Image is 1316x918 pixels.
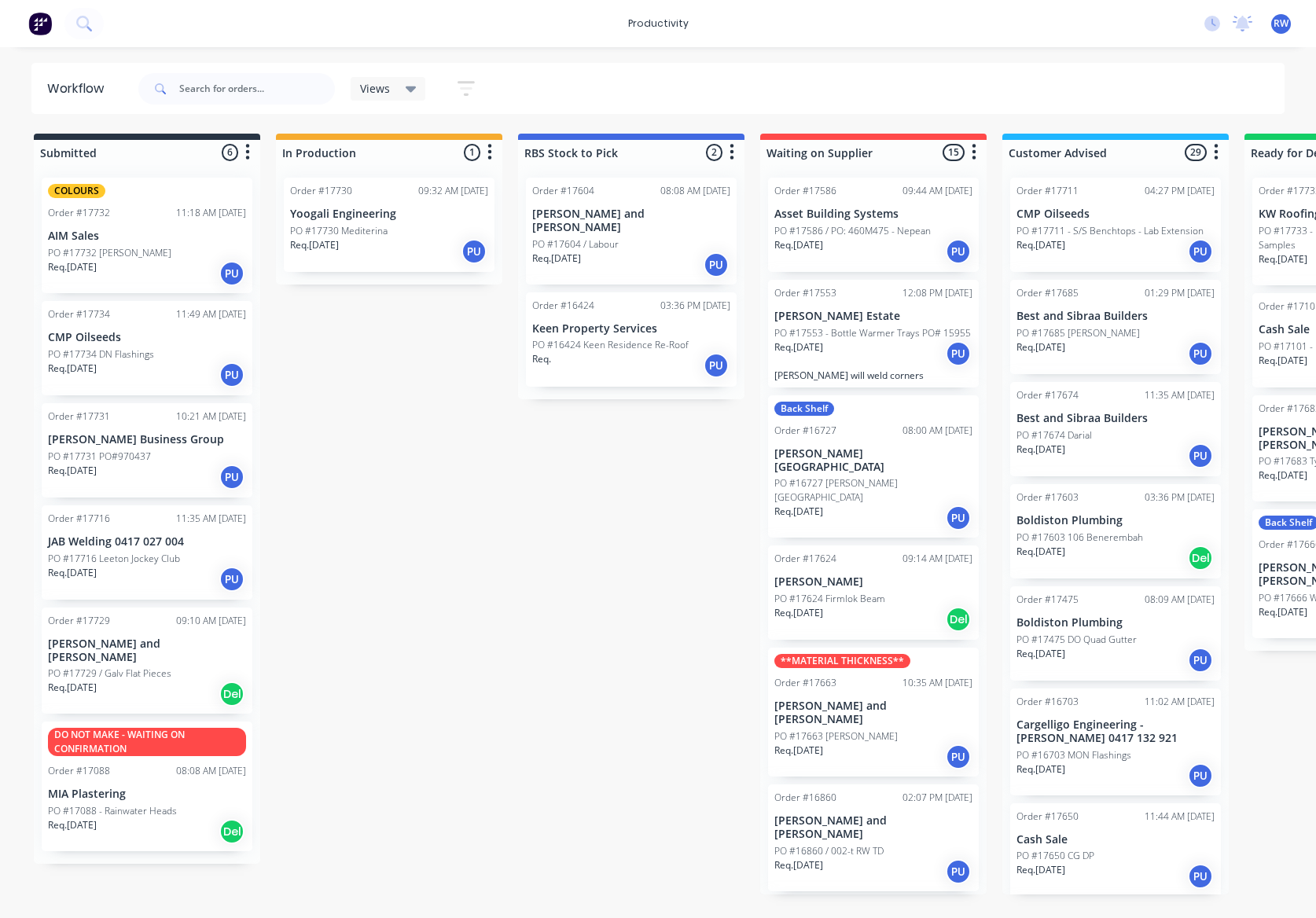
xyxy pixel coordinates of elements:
div: PU [1188,763,1213,788]
div: Order #1767411:35 AM [DATE]Best and Sibraa BuildersPO #17674 DarialReq.[DATE]PU [1010,382,1221,476]
div: Order #1762409:14 AM [DATE][PERSON_NAME]PO #17624 Firmlok BeamReq.[DATE]Del [768,545,979,640]
div: Order #17604 [532,184,594,198]
p: Req. [DATE] [48,362,97,376]
div: Order #1773411:49 AM [DATE]CMP OilseedsPO #17734 DN FlashingsReq.[DATE]PU [42,301,252,395]
div: Order #17553 [774,286,836,300]
div: Order #16424 [532,299,594,313]
div: Order #1760303:36 PM [DATE]Boldiston PlumbingPO #17603 106 BenerembahReq.[DATE]Del [1010,484,1221,578]
div: 11:35 AM [DATE] [1145,388,1215,402]
p: AIM Sales [48,229,246,243]
p: PO #16703 MON Flashings [1016,748,1131,762]
p: PO #17586 / PO: 460M475 - Nepean [774,224,931,238]
p: PO #17711 - S/S Benchtops - Lab Extension [1016,224,1204,238]
div: Order #1758609:44 AM [DATE]Asset Building SystemsPO #17586 / PO: 460M475 - NepeanReq.[DATE]PU [768,178,979,272]
div: Order #17475 [1016,593,1079,607]
p: Req. [DATE] [1016,647,1065,661]
div: Order #16860 [774,791,836,805]
p: CMP Oilseeds [48,331,246,344]
div: 08:08 AM [DATE] [660,184,730,198]
p: [PERSON_NAME] and [PERSON_NAME] [774,700,972,726]
div: Workflow [47,79,112,98]
div: PU [1188,648,1213,673]
div: Order #1768501:29 PM [DATE]Best and Sibraa BuildersPO #17685 [PERSON_NAME]Req.[DATE]PU [1010,280,1221,374]
p: Best and Sibraa Builders [1016,310,1215,323]
div: Order #1773110:21 AM [DATE][PERSON_NAME] Business GroupPO #17731 PO#970437Req.[DATE]PU [42,403,252,498]
div: Order #17734 [48,307,110,321]
p: PO #17624 Firmlok Beam [774,592,885,606]
div: 08:09 AM [DATE] [1145,593,1215,607]
input: Search for orders... [179,73,335,105]
div: Order #1760408:08 AM [DATE][PERSON_NAME] and [PERSON_NAME]PO #17604 / LabourReq.[DATE]PU [526,178,737,285]
p: CMP Oilseeds [1016,207,1215,221]
div: Order #1642403:36 PM [DATE]Keen Property ServicesPO #16424 Keen Residence Re-RoofReq.PU [526,292,737,387]
p: MIA Plastering [48,788,246,801]
p: PO #16860 / 002-t RW TD [774,844,884,858]
p: [PERSON_NAME][GEOGRAPHIC_DATA] [774,447,972,474]
p: Cargelligo Engineering - [PERSON_NAME] 0417 132 921 [1016,718,1215,745]
p: Req. [DATE] [1259,354,1307,368]
p: PO #17650 CG DP [1016,849,1094,863]
div: Order #17088 [48,764,110,778]
div: 09:32 AM [DATE] [418,184,488,198]
span: RW [1274,17,1288,31]
div: Order #17729 [48,614,110,628]
p: Req. [DATE] [774,858,823,872]
div: Order #17674 [1016,388,1079,402]
p: PO #17685 [PERSON_NAME] [1016,326,1140,340]
div: 08:08 AM [DATE] [176,764,246,778]
div: Order #1765011:44 AM [DATE]Cash SalePO #17650 CG DPReq.[DATE]PU [1010,803,1221,898]
div: 11:49 AM [DATE] [176,307,246,321]
p: Req. [DATE] [1016,238,1065,252]
div: Order #1771104:27 PM [DATE]CMP OilseedsPO #17711 - S/S Benchtops - Lab ExtensionReq.[DATE]PU [1010,178,1221,272]
div: 03:36 PM [DATE] [1145,490,1215,505]
div: Order #1771611:35 AM [DATE]JAB Welding 0417 027 004PO #17716 Leeton Jockey ClubReq.[DATE]PU [42,505,252,600]
p: JAB Welding 0417 027 004 [48,535,246,549]
div: 11:44 AM [DATE] [1145,810,1215,824]
div: PU [946,341,971,366]
div: PU [704,353,729,378]
p: [PERSON_NAME] and [PERSON_NAME] [774,814,972,841]
p: Req. [532,352,551,366]
p: Req. [DATE] [1016,863,1065,877]
p: PO #17716 Leeton Jockey Club [48,552,180,566]
div: Back ShelfOrder #1672708:00 AM [DATE][PERSON_NAME][GEOGRAPHIC_DATA]PO #16727 [PERSON_NAME][GEOGRA... [768,395,979,538]
p: PO #17732 [PERSON_NAME] [48,246,171,260]
div: Order #17624 [774,552,836,566]
div: 09:44 AM [DATE] [902,184,972,198]
p: Req. [DATE] [1016,762,1065,777]
div: productivity [620,12,697,35]
div: PU [1188,864,1213,889]
div: 11:35 AM [DATE] [176,512,246,526]
p: PO #16424 Keen Residence Re-Roof [532,338,689,352]
p: Req. [DATE] [1016,340,1065,354]
div: Order #1670311:02 AM [DATE]Cargelligo Engineering - [PERSON_NAME] 0417 132 921PO #16703 MON Flash... [1010,688,1221,795]
div: 11:18 AM [DATE] [176,206,246,220]
div: PU [219,567,244,592]
div: PU [946,859,971,884]
div: 11:02 AM [DATE] [1145,695,1215,709]
div: PU [1188,239,1213,264]
div: Order #1747508:09 AM [DATE]Boldiston PlumbingPO #17475 DO Quad GutterReq.[DATE]PU [1010,586,1221,681]
div: Del [219,819,244,844]
div: 01:29 PM [DATE] [1145,286,1215,300]
div: PU [219,465,244,490]
p: [PERSON_NAME] will weld corners [774,369,972,381]
p: Req. [DATE] [1259,468,1307,483]
div: Order #17732 [48,206,110,220]
div: PU [946,505,971,531]
p: PO #17734 DN Flashings [48,347,154,362]
div: PU [461,239,487,264]
p: [PERSON_NAME] and [PERSON_NAME] [532,207,730,234]
div: 03:36 PM [DATE] [660,299,730,313]
p: Req. [DATE] [774,238,823,252]
div: 04:27 PM [DATE] [1145,184,1215,198]
div: Order #17650 [1016,810,1079,824]
div: Del [1188,545,1213,571]
div: 12:08 PM [DATE] [902,286,972,300]
p: Req. [DATE] [1259,252,1307,266]
p: PO #17475 DO Quad Gutter [1016,633,1137,647]
p: Asset Building Systems [774,207,972,221]
div: Order #16727 [774,424,836,438]
div: Order #17711 [1016,184,1079,198]
div: Order #1772909:10 AM [DATE][PERSON_NAME] and [PERSON_NAME]PO #17729 / Galv Flat PiecesReq.[DATE]Del [42,608,252,714]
